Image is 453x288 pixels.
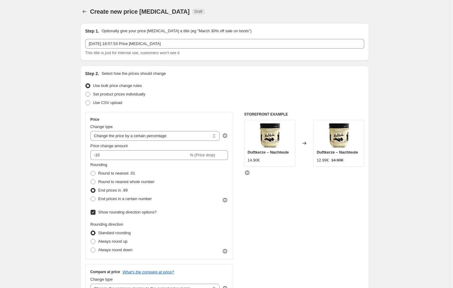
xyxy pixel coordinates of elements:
[102,71,166,77] p: Select how the prices should change
[247,157,260,163] div: 14.90€
[90,162,107,167] span: Rounding
[317,157,329,163] div: 12.99€
[331,157,343,163] strike: 14.90€
[85,50,179,55] span: This title is just for internal use, customers won't see it
[98,210,157,214] span: Show rounding direction options?
[98,231,131,235] span: Standard rounding
[90,117,99,122] h3: Price
[98,188,128,193] span: End prices in .99
[258,123,282,147] img: nachteule-duftkerze-138766_80x.jpg
[85,71,99,77] h2: Step 2.
[90,150,188,160] input: -15
[93,100,122,105] span: Use CSV upload
[85,39,364,49] input: 30% off holiday sale
[90,269,120,274] h3: Compare at price
[244,112,364,117] h6: STOREFRONT EXAMPLE
[80,7,89,16] button: Price change jobs
[93,92,145,96] span: Set product prices individually
[195,9,202,14] span: Draft
[98,239,127,244] span: Always round up
[90,144,128,148] span: Price change amount
[90,8,190,15] span: Create new price [MEDICAL_DATA]
[190,153,215,157] span: % (Price drop)
[85,28,99,34] h2: Step 1.
[247,150,289,154] span: Duftkerze – Nachteule
[123,270,174,274] button: What's the compare at price?
[98,171,135,175] span: Round to nearest .01
[90,222,123,227] span: Rounding direction
[90,124,113,129] span: Change type
[98,248,133,252] span: Always round down
[317,150,358,154] span: Duftkerze – Nachteule
[98,196,152,201] span: End prices in a certain number
[222,133,228,139] div: help
[102,28,251,34] p: Optionally give your price [MEDICAL_DATA] a title (eg "March 30% off sale on boots")
[93,83,142,88] span: Use bulk price change rules
[327,123,351,147] img: nachteule-duftkerze-138766_80x.jpg
[90,277,113,282] span: Change type
[98,179,154,184] span: Round to nearest whole number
